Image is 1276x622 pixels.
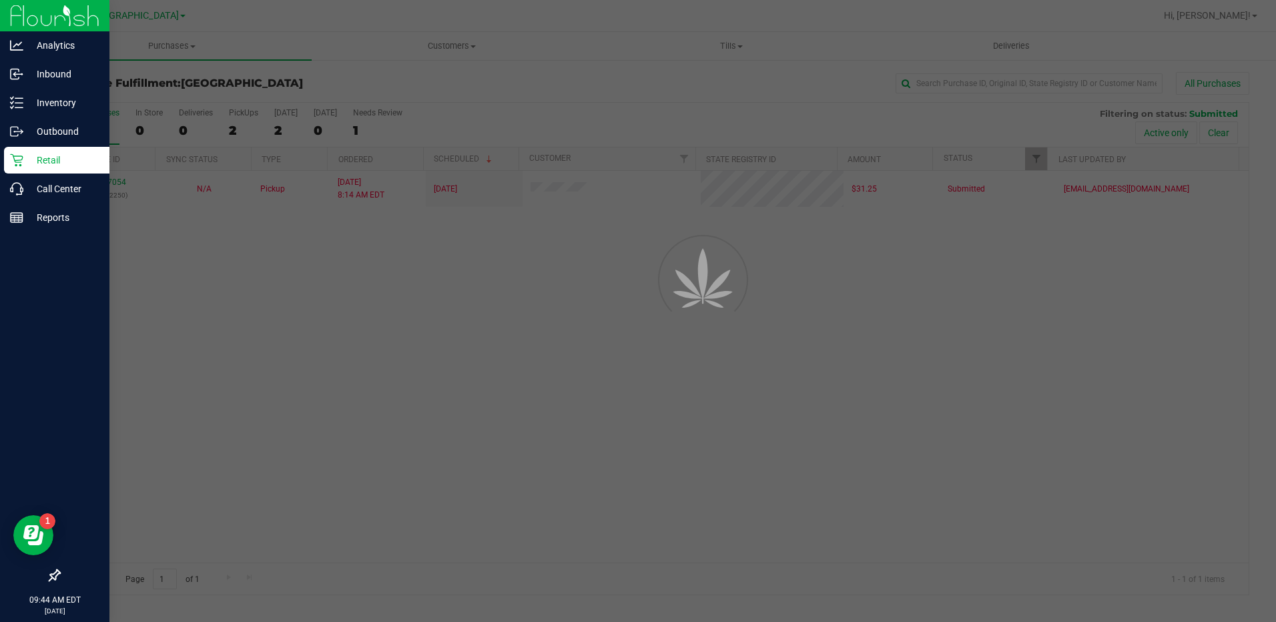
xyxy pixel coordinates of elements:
[13,515,53,555] iframe: Resource center
[10,67,23,81] inline-svg: Inbound
[23,181,103,197] p: Call Center
[6,594,103,606] p: 09:44 AM EDT
[23,37,103,53] p: Analytics
[23,210,103,226] p: Reports
[10,96,23,109] inline-svg: Inventory
[39,513,55,529] iframe: Resource center unread badge
[23,152,103,168] p: Retail
[10,211,23,224] inline-svg: Reports
[10,182,23,196] inline-svg: Call Center
[10,39,23,52] inline-svg: Analytics
[23,95,103,111] p: Inventory
[10,153,23,167] inline-svg: Retail
[10,125,23,138] inline-svg: Outbound
[23,66,103,82] p: Inbound
[6,606,103,616] p: [DATE]
[23,123,103,139] p: Outbound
